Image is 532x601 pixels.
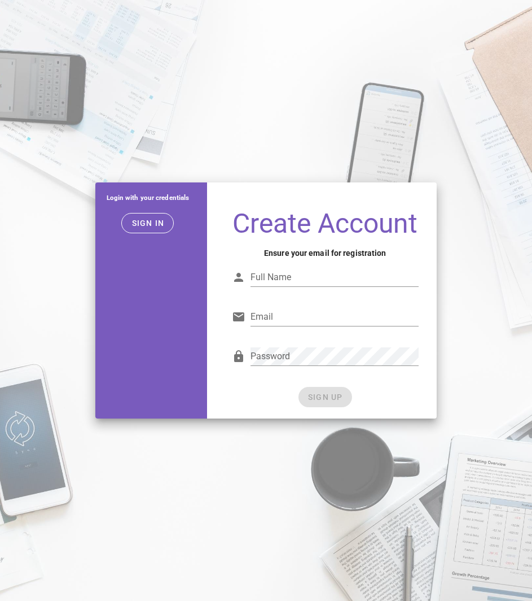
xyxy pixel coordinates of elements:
h1: Create Account [232,210,419,238]
h4: Ensure your email for registration [232,247,419,259]
button: Sign in [121,213,174,233]
h5: Login with your credentials [104,191,191,204]
span: Sign in [131,219,164,228]
iframe: Tidio Chat [378,528,527,581]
